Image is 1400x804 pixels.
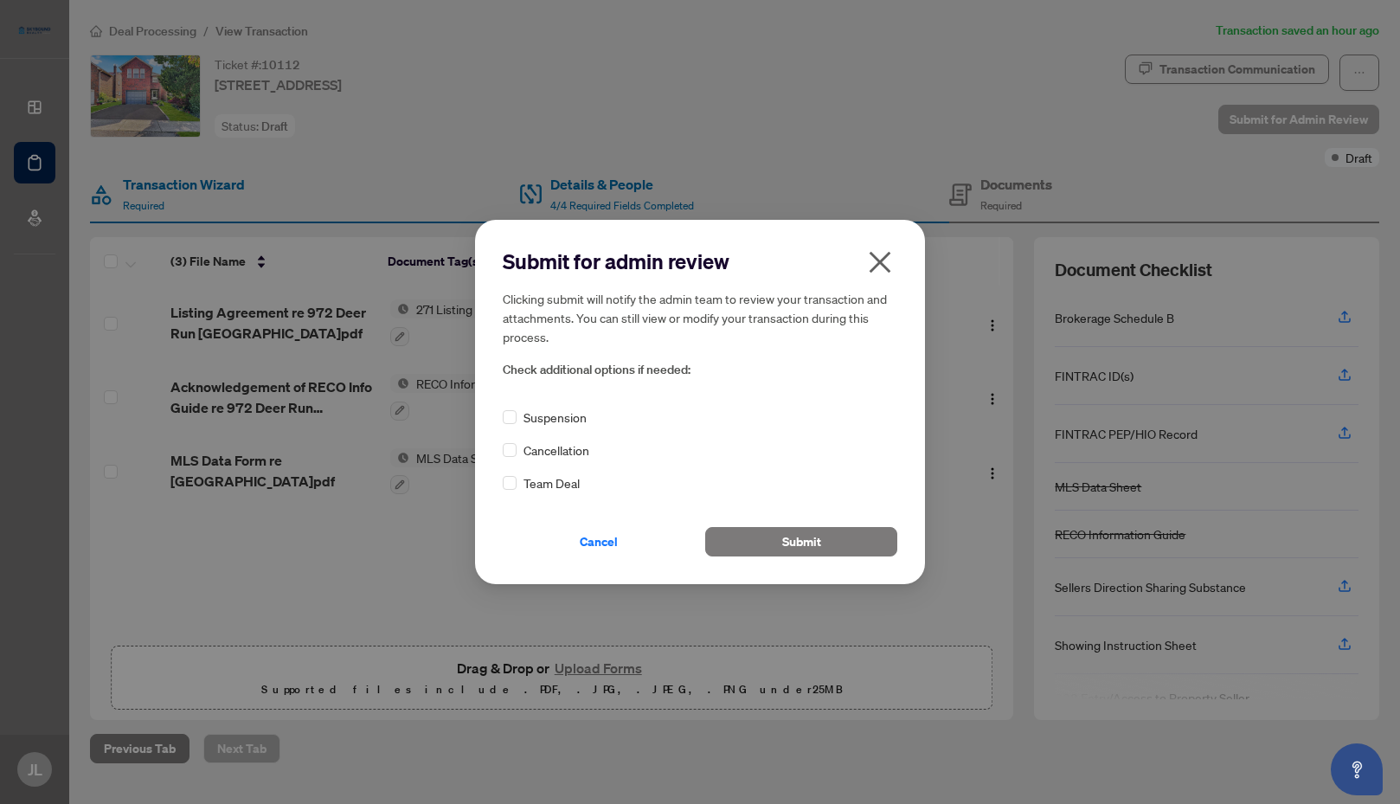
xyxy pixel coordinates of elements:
button: Submit [705,527,897,556]
h2: Submit for admin review [503,248,897,275]
span: Submit [782,528,821,556]
span: close [866,248,894,276]
span: Cancel [580,528,618,556]
span: Cancellation [523,441,589,460]
h5: Clicking submit will notify the admin team to review your transaction and attachments. You can st... [503,289,897,346]
span: Suspension [523,408,587,427]
button: Cancel [503,527,695,556]
button: Open asap [1331,743,1383,795]
span: Team Deal [523,473,580,492]
span: Check additional options if needed: [503,360,897,380]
